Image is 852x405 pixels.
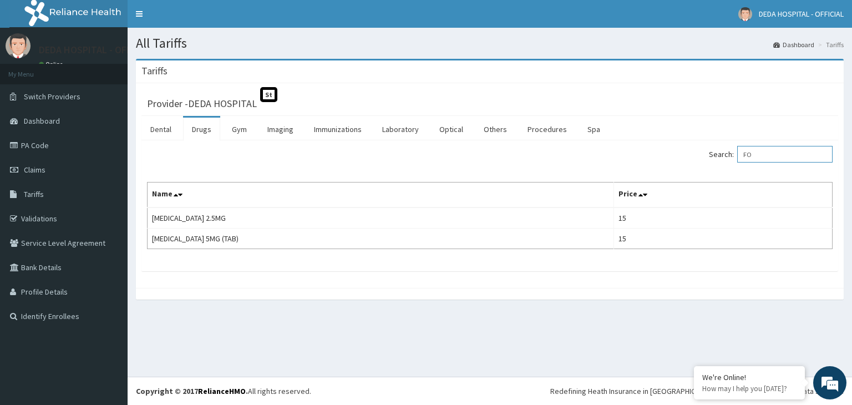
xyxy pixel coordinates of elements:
td: [MEDICAL_DATA] 2.5MG [148,207,614,229]
a: Optical [430,118,472,141]
div: We're Online! [702,372,797,382]
span: DEDA HOSPITAL - OFFICIAL [759,9,844,19]
a: Drugs [183,118,220,141]
span: Switch Providers [24,92,80,102]
h3: Provider - DEDA HOSPITAL [147,99,257,109]
a: Online [39,60,65,68]
h1: All Tariffs [136,36,844,50]
li: Tariffs [815,40,844,49]
th: Price [614,183,833,208]
a: Dental [141,118,180,141]
h3: Tariffs [141,66,168,76]
span: St [260,87,277,102]
div: Redefining Heath Insurance in [GEOGRAPHIC_DATA] using Telemedicine and Data Science! [550,386,844,397]
span: Tariffs [24,189,44,199]
footer: All rights reserved. [128,377,852,405]
a: RelianceHMO [198,386,246,396]
td: 15 [614,207,833,229]
a: Laboratory [373,118,428,141]
a: Procedures [519,118,576,141]
td: 15 [614,229,833,249]
a: Others [475,118,516,141]
div: Chat with us now [58,62,186,77]
img: User Image [738,7,752,21]
textarea: Type your message and hit 'Enter' [6,280,211,318]
strong: Copyright © 2017 . [136,386,248,396]
th: Name [148,183,614,208]
img: User Image [6,33,31,58]
input: Search: [737,146,833,163]
span: Claims [24,165,45,175]
p: How may I help you today? [702,384,797,393]
span: We're online! [64,128,153,240]
a: Immunizations [305,118,371,141]
a: Dashboard [773,40,814,49]
a: Gym [223,118,256,141]
p: DEDA HOSPITAL - OFFICIAL [39,45,153,55]
div: Minimize live chat window [182,6,209,32]
a: Spa [579,118,609,141]
td: [MEDICAL_DATA] 5MG (TAB) [148,229,614,249]
img: d_794563401_company_1708531726252_794563401 [21,55,45,83]
label: Search: [709,146,833,163]
span: Dashboard [24,116,60,126]
a: Imaging [258,118,302,141]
